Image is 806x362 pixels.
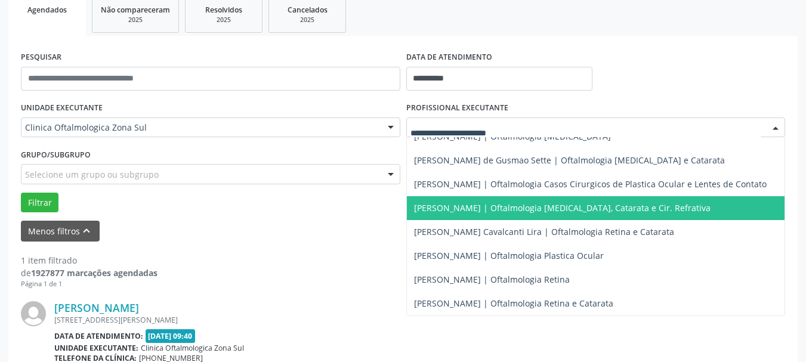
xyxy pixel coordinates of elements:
[141,343,244,353] span: Clinica Oftalmologica Zona Sul
[21,267,158,279] div: de
[414,274,570,285] span: [PERSON_NAME] | Oftalmologia Retina
[25,168,159,181] span: Selecione um grupo ou subgrupo
[194,16,254,24] div: 2025
[21,48,61,67] label: PESQUISAR
[21,99,103,117] label: UNIDADE EXECUTANTE
[21,146,91,164] label: Grupo/Subgrupo
[414,154,725,166] span: [PERSON_NAME] de Gusmao Sette | Oftalmologia [MEDICAL_DATA] e Catarata
[21,254,158,267] div: 1 item filtrado
[288,5,328,15] span: Cancelados
[21,193,58,213] button: Filtrar
[414,250,604,261] span: [PERSON_NAME] | Oftalmologia Plastica Ocular
[406,48,492,67] label: DATA DE ATENDIMENTO
[80,224,93,237] i: keyboard_arrow_up
[54,343,138,353] b: Unidade executante:
[27,5,67,15] span: Agendados
[277,16,337,24] div: 2025
[101,16,170,24] div: 2025
[101,5,170,15] span: Não compareceram
[21,221,100,242] button: Menos filtroskeyboard_arrow_up
[54,301,139,314] a: [PERSON_NAME]
[21,301,46,326] img: img
[25,122,376,134] span: Clinica Oftalmologica Zona Sul
[31,267,158,279] strong: 1927877 marcações agendadas
[21,279,158,289] div: Página 1 de 1
[54,315,606,325] div: [STREET_ADDRESS][PERSON_NAME]
[54,331,143,341] b: Data de atendimento:
[414,202,711,214] span: [PERSON_NAME] | Oftalmologia [MEDICAL_DATA], Catarata e Cir. Refrativa
[414,178,767,190] span: [PERSON_NAME] | Oftalmologia Casos Cirurgicos de Plastica Ocular e Lentes de Contato
[414,226,674,237] span: [PERSON_NAME] Cavalcanti Lira | Oftalmologia Retina e Catarata
[205,5,242,15] span: Resolvidos
[146,329,196,343] span: [DATE] 09:40
[414,298,613,309] span: [PERSON_NAME] | Oftalmologia Retina e Catarata
[406,99,508,117] label: PROFISSIONAL EXECUTANTE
